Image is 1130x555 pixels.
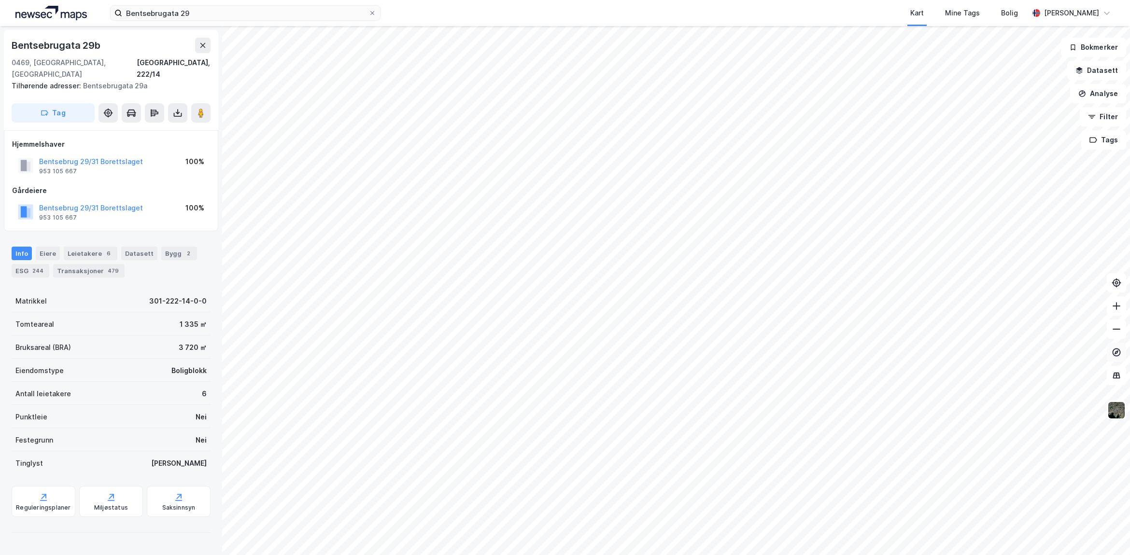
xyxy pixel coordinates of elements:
[137,57,211,80] div: [GEOGRAPHIC_DATA], 222/14
[1082,509,1130,555] iframe: Chat Widget
[39,167,77,175] div: 953 105 667
[1067,61,1126,80] button: Datasett
[53,264,125,277] div: Transaksjoner
[1107,401,1126,419] img: 9k=
[64,247,117,260] div: Leietakere
[196,434,207,446] div: Nei
[179,342,207,353] div: 3 720 ㎡
[12,38,102,53] div: Bentsebrugata 29b
[1044,7,1099,19] div: [PERSON_NAME]
[12,264,49,277] div: ESG
[12,80,203,92] div: Bentsebrugata 29a
[12,103,95,123] button: Tag
[39,214,77,222] div: 953 105 667
[171,365,207,376] div: Boligblokk
[15,411,47,423] div: Punktleie
[149,295,207,307] div: 301-222-14-0-0
[1082,509,1130,555] div: Kontrollprogram for chat
[180,319,207,330] div: 1 335 ㎡
[196,411,207,423] div: Nei
[910,7,924,19] div: Kart
[15,6,87,20] img: logo.a4113a55bc3d86da70a041830d287a7e.svg
[106,266,121,276] div: 479
[94,504,128,512] div: Miljøstatus
[15,434,53,446] div: Festegrunn
[151,458,207,469] div: [PERSON_NAME]
[122,6,368,20] input: Søk på adresse, matrikkel, gårdeiere, leietakere eller personer
[30,266,45,276] div: 244
[12,82,83,90] span: Tilhørende adresser:
[12,185,210,196] div: Gårdeiere
[15,458,43,469] div: Tinglyst
[945,7,980,19] div: Mine Tags
[12,57,137,80] div: 0469, [GEOGRAPHIC_DATA], [GEOGRAPHIC_DATA]
[185,202,204,214] div: 100%
[15,319,54,330] div: Tomteareal
[36,247,60,260] div: Eiere
[15,365,64,376] div: Eiendomstype
[104,249,113,258] div: 6
[12,247,32,260] div: Info
[161,247,197,260] div: Bygg
[185,156,204,167] div: 100%
[1081,130,1126,150] button: Tags
[1080,107,1126,126] button: Filter
[12,139,210,150] div: Hjemmelshaver
[15,295,47,307] div: Matrikkel
[15,342,71,353] div: Bruksareal (BRA)
[1070,84,1126,103] button: Analyse
[1001,7,1018,19] div: Bolig
[121,247,157,260] div: Datasett
[202,388,207,400] div: 6
[16,504,71,512] div: Reguleringsplaner
[15,388,71,400] div: Antall leietakere
[1061,38,1126,57] button: Bokmerker
[184,249,193,258] div: 2
[162,504,196,512] div: Saksinnsyn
